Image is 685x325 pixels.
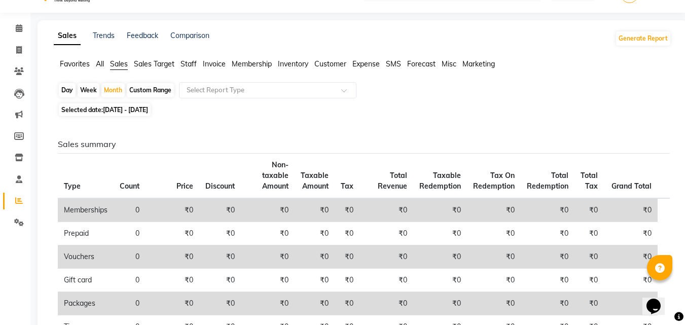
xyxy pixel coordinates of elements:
td: ₹0 [359,245,413,269]
div: Day [59,83,76,97]
td: ₹0 [199,292,241,315]
td: ₹0 [359,222,413,245]
h6: Sales summary [58,139,663,149]
td: ₹0 [241,292,295,315]
td: ₹0 [359,198,413,222]
span: Staff [181,59,197,68]
td: ₹0 [199,198,241,222]
td: 0 [114,292,146,315]
span: Type [64,182,81,191]
td: ₹0 [295,198,335,222]
a: Trends [93,31,115,40]
span: Total Revenue [378,171,407,191]
a: Sales [54,27,81,45]
td: ₹0 [295,292,335,315]
span: Taxable Redemption [419,171,461,191]
td: Memberships [58,198,114,222]
td: ₹0 [467,245,521,269]
td: ₹0 [241,269,295,292]
span: All [96,59,104,68]
td: ₹0 [335,292,359,315]
td: Prepaid [58,222,114,245]
td: ₹0 [335,222,359,245]
td: ₹0 [604,269,658,292]
td: ₹0 [146,198,199,222]
td: ₹0 [574,222,604,245]
td: ₹0 [146,292,199,315]
span: Selected date: [59,103,151,116]
td: ₹0 [413,222,467,245]
td: ₹0 [574,269,604,292]
span: Invoice [203,59,226,68]
span: Membership [232,59,272,68]
td: ₹0 [146,269,199,292]
iframe: chat widget [642,284,675,315]
td: ₹0 [359,292,413,315]
td: 0 [114,269,146,292]
td: ₹0 [467,222,521,245]
span: Total Tax [581,171,598,191]
td: Vouchers [58,245,114,269]
span: Count [120,182,139,191]
div: Custom Range [127,83,174,97]
span: Discount [205,182,235,191]
td: ₹0 [413,292,467,315]
span: Taxable Amount [301,171,329,191]
span: Tax On Redemption [473,171,515,191]
span: Forecast [407,59,436,68]
td: ₹0 [521,198,574,222]
td: ₹0 [467,292,521,315]
a: Feedback [127,31,158,40]
td: ₹0 [521,292,574,315]
button: Generate Report [616,31,670,46]
td: 0 [114,245,146,269]
td: ₹0 [604,222,658,245]
td: ₹0 [241,198,295,222]
td: ₹0 [604,292,658,315]
span: [DATE] - [DATE] [103,106,148,114]
td: ₹0 [295,222,335,245]
td: ₹0 [199,222,241,245]
td: ₹0 [413,269,467,292]
td: ₹0 [199,245,241,269]
td: 0 [114,222,146,245]
td: ₹0 [467,269,521,292]
td: ₹0 [604,198,658,222]
a: Comparison [170,31,209,40]
span: Grand Total [611,182,652,191]
td: ₹0 [574,198,604,222]
td: ₹0 [521,269,574,292]
td: ₹0 [604,245,658,269]
td: ₹0 [199,269,241,292]
td: ₹0 [467,198,521,222]
span: Non-taxable Amount [262,160,289,191]
td: ₹0 [574,292,604,315]
td: ₹0 [241,245,295,269]
td: Gift card [58,269,114,292]
span: Misc [442,59,456,68]
td: ₹0 [335,245,359,269]
span: Expense [352,59,380,68]
td: ₹0 [146,222,199,245]
span: Price [176,182,193,191]
td: ₹0 [146,245,199,269]
td: ₹0 [574,245,604,269]
td: ₹0 [521,245,574,269]
td: ₹0 [413,198,467,222]
span: Favorites [60,59,90,68]
span: Inventory [278,59,308,68]
td: ₹0 [241,222,295,245]
td: ₹0 [335,269,359,292]
span: SMS [386,59,401,68]
div: Week [78,83,99,97]
td: 0 [114,198,146,222]
span: Sales Target [134,59,174,68]
td: ₹0 [521,222,574,245]
span: Tax [341,182,353,191]
div: Month [101,83,125,97]
span: Sales [110,59,128,68]
span: Customer [314,59,346,68]
td: Packages [58,292,114,315]
td: ₹0 [413,245,467,269]
td: ₹0 [359,269,413,292]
